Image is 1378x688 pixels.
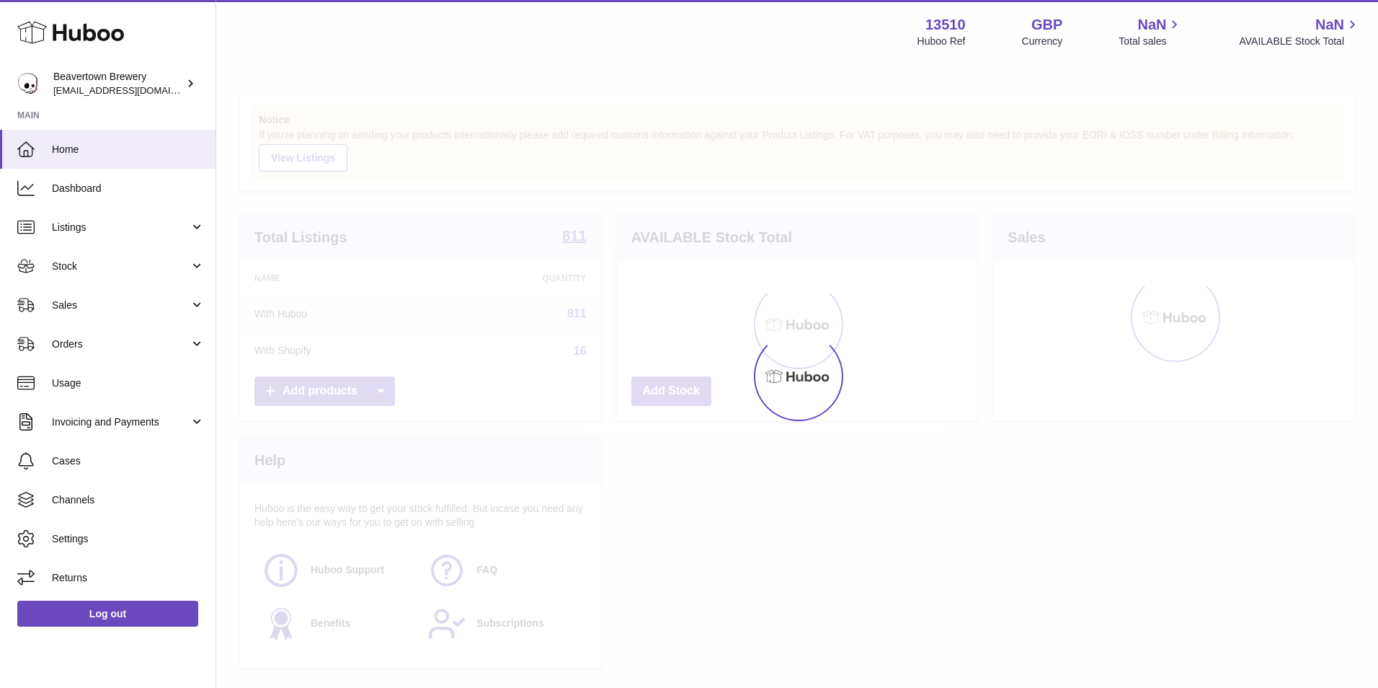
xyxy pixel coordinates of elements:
[17,73,39,94] img: internalAdmin-13510@internal.huboo.com
[1239,15,1361,48] a: NaN AVAILABLE Stock Total
[52,299,190,312] span: Sales
[52,143,205,156] span: Home
[52,338,190,351] span: Orders
[17,601,198,627] a: Log out
[52,260,190,273] span: Stock
[917,35,966,48] div: Huboo Ref
[1022,35,1063,48] div: Currency
[1031,15,1062,35] strong: GBP
[1119,35,1183,48] span: Total sales
[1137,15,1166,35] span: NaN
[52,376,205,390] span: Usage
[925,15,966,35] strong: 13510
[52,221,190,234] span: Listings
[53,84,212,96] span: [EMAIL_ADDRESS][DOMAIN_NAME]
[1239,35,1361,48] span: AVAILABLE Stock Total
[52,182,205,195] span: Dashboard
[52,415,190,429] span: Invoicing and Payments
[53,70,183,97] div: Beavertown Brewery
[52,532,205,546] span: Settings
[1119,15,1183,48] a: NaN Total sales
[1315,15,1344,35] span: NaN
[52,454,205,468] span: Cases
[52,493,205,507] span: Channels
[52,571,205,585] span: Returns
